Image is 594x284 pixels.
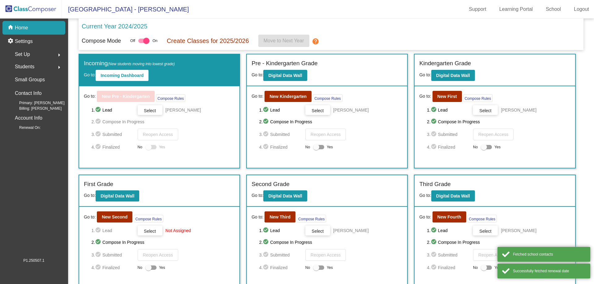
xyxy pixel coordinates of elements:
[15,50,30,59] span: Set Up
[264,38,304,43] span: Move to Next Year
[82,22,147,31] p: Current Year 2024/2025
[95,239,102,246] mat-icon: check_circle
[269,94,307,99] b: New Kindergarten
[473,249,514,261] button: Reopen Access
[84,180,113,189] label: First Grade
[263,190,307,201] button: Digital Data Wall
[138,129,178,140] button: Reopen Access
[95,264,102,271] mat-icon: check_circle
[305,144,310,150] span: No
[431,239,438,246] mat-icon: check_circle
[144,108,156,113] span: Select
[259,131,302,138] span: 3. Submitted
[252,59,317,68] label: Pre - Kindergarten Grade
[159,143,165,151] span: Yes
[265,211,295,223] button: New Third
[431,143,438,151] mat-icon: check_circle
[305,105,330,115] button: Select
[62,4,189,14] span: [GEOGRAPHIC_DATA] - [PERSON_NAME]
[263,251,270,259] mat-icon: check_circle
[95,131,102,138] mat-icon: check_circle
[9,125,41,130] span: Renewal On:
[436,73,470,78] b: Digital Data Wall
[501,107,536,113] span: [PERSON_NAME]
[419,214,431,220] span: Go to:
[427,106,470,114] span: 1. Lead
[252,214,263,220] span: Go to:
[258,35,309,47] button: Move to Next Year
[259,227,302,234] span: 1. Lead
[259,264,302,271] span: 4. Finalized
[431,190,475,201] button: Digital Data Wall
[167,36,249,45] p: Create Classes for 2025/2026
[166,107,201,113] span: [PERSON_NAME]
[311,132,341,137] span: Reopen Access
[312,108,324,113] span: Select
[419,93,431,100] span: Go to:
[473,226,498,235] button: Select
[480,229,492,234] span: Select
[259,143,302,151] span: 4. Finalized
[263,264,270,271] mat-icon: check_circle
[101,73,144,78] b: Incoming Dashboard
[96,190,139,201] button: Digital Data Wall
[268,193,302,198] b: Digital Data Wall
[263,143,270,151] mat-icon: check_circle
[305,249,346,261] button: Reopen Access
[467,215,497,223] button: Compose Rules
[333,227,369,234] span: [PERSON_NAME]
[153,38,157,44] span: On
[312,38,319,45] mat-icon: help
[84,59,175,68] label: Incoming
[427,143,470,151] span: 4. Finalized
[91,227,134,234] span: 1. Lead
[431,106,438,114] mat-icon: check_circle
[95,227,102,234] mat-icon: check_circle
[96,70,148,81] button: Incoming Dashboard
[327,143,333,151] span: Yes
[252,72,263,77] span: Go to:
[108,62,175,66] span: (New students moving into lowest grade)
[427,264,470,271] span: 4. Finalized
[84,72,96,77] span: Go to:
[494,264,501,271] span: Yes
[501,227,536,234] span: [PERSON_NAME]
[102,94,150,99] b: New Pre - Kindergarten
[431,70,475,81] button: Digital Data Wall
[313,94,342,102] button: Compose Rules
[473,265,478,270] span: No
[259,118,403,125] span: 2. Compose In Progress
[9,100,65,106] span: Primary: [PERSON_NAME]
[268,73,302,78] b: Digital Data Wall
[263,131,270,138] mat-icon: check_circle
[102,214,127,219] b: New Second
[15,62,34,71] span: Students
[494,4,538,14] a: Learning Portal
[134,215,163,223] button: Compose Rules
[84,214,96,220] span: Go to:
[259,106,302,114] span: 1. Lead
[327,264,333,271] span: Yes
[431,264,438,271] mat-icon: check_circle
[427,239,570,246] span: 2. Compose In Progress
[252,180,290,189] label: Second Grade
[431,131,438,138] mat-icon: check_circle
[263,118,270,125] mat-icon: check_circle
[431,227,438,234] mat-icon: check_circle
[82,37,121,45] p: Compose Mode
[433,211,466,223] button: New Fourth
[480,108,492,113] span: Select
[97,91,155,102] button: New Pre - Kindergarten
[15,114,42,122] p: Account Info
[431,118,438,125] mat-icon: check_circle
[138,265,142,270] span: No
[101,193,134,198] b: Digital Data Wall
[143,132,173,137] span: Reopen Access
[305,226,330,235] button: Select
[91,239,235,246] span: 2. Compose In Progress
[473,105,498,115] button: Select
[55,51,63,59] mat-icon: arrow_right
[265,91,312,102] button: New Kindergarten
[138,249,178,261] button: Reopen Access
[433,91,462,102] button: New First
